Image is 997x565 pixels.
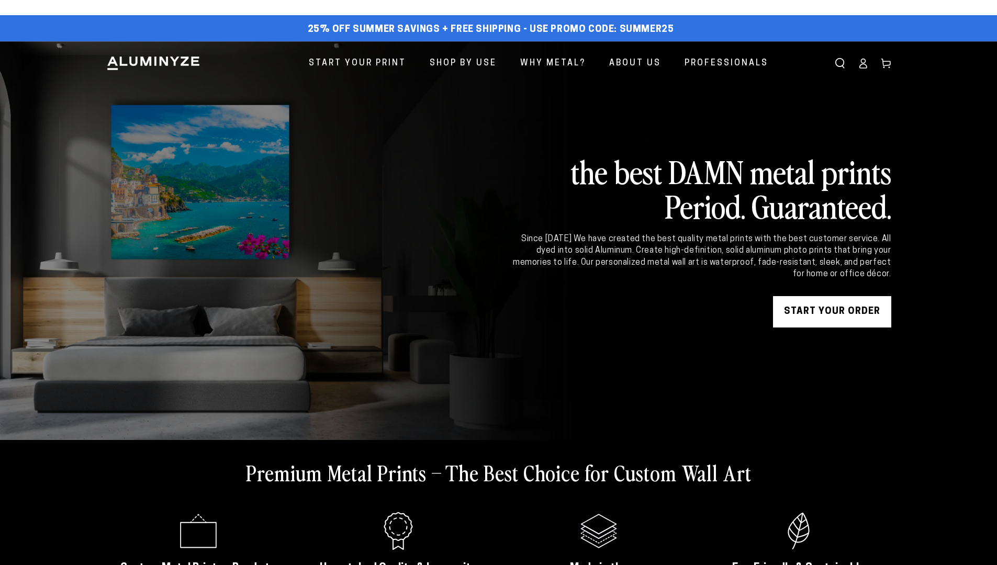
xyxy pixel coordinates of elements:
[609,56,661,71] span: About Us
[512,50,593,77] a: Why Metal?
[430,56,497,71] span: Shop By Use
[308,24,674,36] span: 25% off Summer Savings + Free Shipping - Use Promo Code: SUMMER25
[511,233,891,280] div: Since [DATE] We have created the best quality metal prints with the best customer service. All dy...
[246,459,752,486] h2: Premium Metal Prints – The Best Choice for Custom Wall Art
[828,52,852,75] summary: Search our site
[301,50,414,77] a: Start Your Print
[520,56,586,71] span: Why Metal?
[422,50,505,77] a: Shop By Use
[685,56,768,71] span: Professionals
[601,50,669,77] a: About Us
[106,55,200,71] img: Aluminyze
[677,50,776,77] a: Professionals
[511,154,891,223] h2: the best DAMN metal prints Period. Guaranteed.
[309,56,406,71] span: Start Your Print
[773,296,891,327] a: START YOUR Order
